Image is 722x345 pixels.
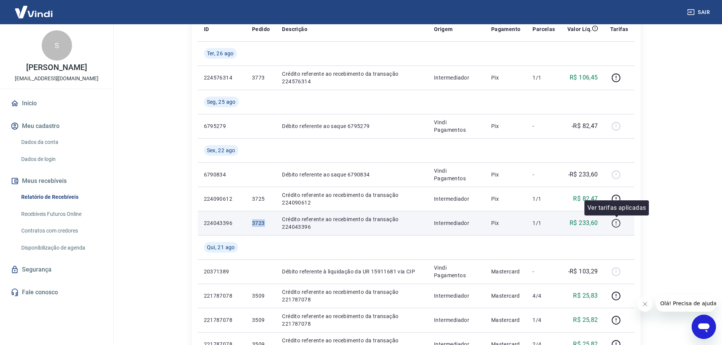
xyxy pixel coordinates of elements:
p: 3723 [252,219,270,227]
p: 221787078 [204,292,240,300]
a: Disponibilização de agenda [18,240,104,256]
p: Débito referente ao saque 6790834 [282,171,422,178]
p: Tarifas [610,25,628,33]
span: Qui, 21 ago [207,244,235,251]
p: Vindi Pagamentos [434,264,479,279]
p: Valor Líq. [567,25,592,33]
p: Pix [491,195,521,203]
p: Intermediador [434,292,479,300]
a: Recebíveis Futuros Online [18,206,104,222]
p: 1/1 [532,74,555,81]
iframe: Botão para abrir a janela de mensagens [692,315,716,339]
span: Olá! Precisa de ajuda? [5,5,64,11]
p: Pix [491,74,521,81]
a: Início [9,95,104,112]
p: 224043396 [204,219,240,227]
p: R$ 106,45 [570,73,598,82]
p: 3773 [252,74,270,81]
p: 1/1 [532,195,555,203]
p: Parcelas [532,25,555,33]
button: Sair [686,5,713,19]
p: -R$ 233,60 [568,170,598,179]
p: [PERSON_NAME] [26,64,87,72]
p: -R$ 103,29 [568,267,598,276]
p: Mastercard [491,292,521,300]
p: 6790834 [204,171,240,178]
p: 3509 [252,316,270,324]
p: Débito referente ao saque 6795279 [282,122,422,130]
span: Ter, 26 ago [207,50,234,57]
a: Dados de login [18,151,104,167]
p: 3509 [252,292,270,300]
p: Crédito referente ao recebimento da transação 224576314 [282,70,422,85]
p: Descrição [282,25,307,33]
img: Vindi [9,0,58,23]
p: Pagamento [491,25,521,33]
p: Pix [491,219,521,227]
p: 224090612 [204,195,240,203]
a: Contratos com credores [18,223,104,239]
p: Pix [491,122,521,130]
p: - [532,122,555,130]
p: - [532,171,555,178]
span: Seg, 25 ago [207,98,236,106]
p: Mastercard [491,268,521,275]
div: S [42,30,72,61]
iframe: Mensagem da empresa [656,295,716,312]
p: 1/1 [532,219,555,227]
p: Crédito referente ao recebimento da transação 221787078 [282,288,422,303]
p: 6795279 [204,122,240,130]
p: Pix [491,171,521,178]
p: Intermediador [434,74,479,81]
p: R$ 82,47 [573,194,598,203]
p: [EMAIL_ADDRESS][DOMAIN_NAME] [15,75,99,83]
button: Meu cadastro [9,118,104,134]
p: Débito referente à liquidação da UR 15911681 via CIP [282,268,422,275]
p: Origem [434,25,453,33]
p: Mastercard [491,316,521,324]
p: Ver tarifas aplicadas [587,203,646,212]
p: Intermediador [434,316,479,324]
p: Crédito referente ao recebimento da transação 224090612 [282,191,422,206]
p: R$ 25,83 [573,291,598,300]
p: ID [204,25,209,33]
p: Vindi Pagamentos [434,167,479,182]
p: Pedido [252,25,270,33]
p: Crédito referente ao recebimento da transação 224043396 [282,215,422,231]
p: Intermediador [434,195,479,203]
iframe: Fechar mensagem [637,297,653,312]
a: Fale conosco [9,284,104,301]
p: 1/4 [532,316,555,324]
p: 221787078 [204,316,240,324]
p: Crédito referente ao recebimento da transação 221787078 [282,312,422,328]
p: Intermediador [434,219,479,227]
a: Dados da conta [18,134,104,150]
span: Sex, 22 ago [207,147,235,154]
p: Vindi Pagamentos [434,119,479,134]
p: 20371389 [204,268,240,275]
button: Meus recebíveis [9,173,104,189]
p: 3725 [252,195,270,203]
p: 224576314 [204,74,240,81]
p: - [532,268,555,275]
p: R$ 25,82 [573,315,598,325]
p: -R$ 82,47 [572,122,598,131]
p: R$ 233,60 [570,219,598,228]
a: Relatório de Recebíveis [18,189,104,205]
p: 4/4 [532,292,555,300]
a: Segurança [9,261,104,278]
